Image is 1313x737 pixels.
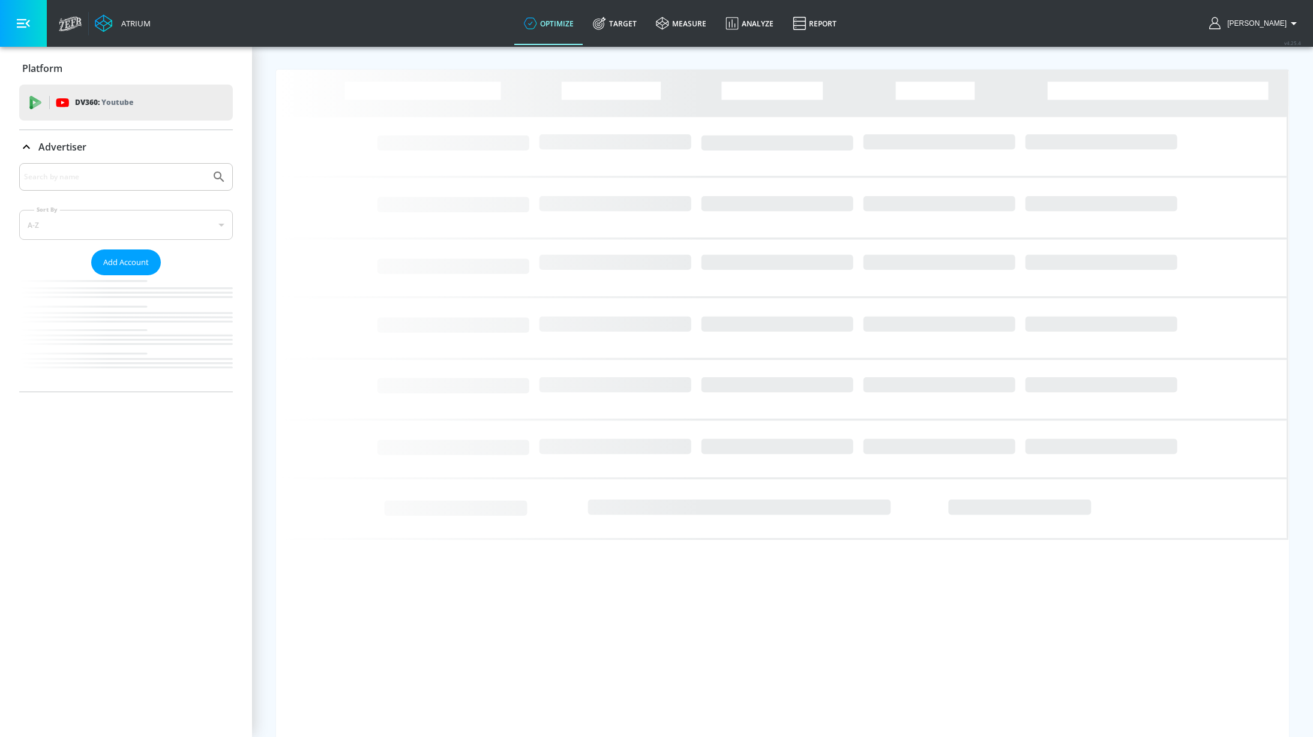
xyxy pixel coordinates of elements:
p: Advertiser [38,140,86,154]
span: v 4.25.4 [1284,40,1301,46]
a: Report [783,2,846,45]
a: optimize [514,2,583,45]
div: DV360: Youtube [19,85,233,121]
div: Advertiser [19,130,233,164]
label: Sort By [34,206,60,213]
div: Atrium [116,18,151,29]
div: Advertiser [19,163,233,392]
input: Search by name [24,169,206,185]
p: DV360: [75,96,133,109]
button: Add Account [91,249,161,275]
div: Platform [19,52,233,85]
div: A-Z [19,210,233,240]
button: [PERSON_NAME] [1209,16,1301,31]
a: Target [583,2,646,45]
a: Analyze [716,2,783,45]
span: login as: rob.greenberg@zefr.com [1222,19,1287,28]
a: Atrium [95,14,151,32]
nav: list of Advertiser [19,275,233,392]
span: Add Account [103,255,149,269]
a: measure [646,2,716,45]
p: Youtube [101,96,133,109]
p: Platform [22,62,62,75]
